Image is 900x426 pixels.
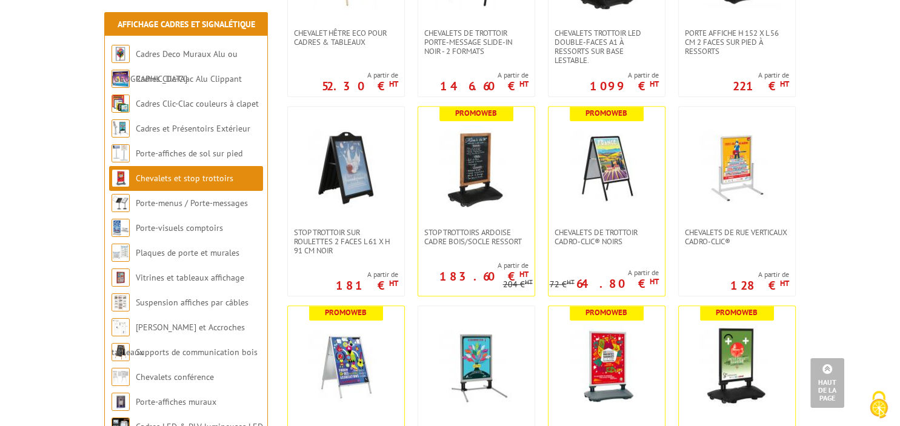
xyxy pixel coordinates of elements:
span: Chevalet hêtre ECO pour cadres & tableaux [294,28,398,47]
a: Plaques de porte et murales [136,247,239,258]
b: Promoweb [585,108,627,118]
img: Porte-affiches de sol sur pied [112,144,130,162]
span: Chevalets de rue verticaux Cadro-Clic® [685,228,789,246]
span: A partir de [730,270,789,279]
span: A partir de [336,270,398,279]
img: Porte-visuels comptoirs [112,219,130,237]
span: Chevalets de trottoir Cadro-Clic® Noirs [555,228,659,246]
img: Chevalets de rue à ressorts base lestable couleur Gris Alu 100% waterproof/ étanche [564,324,649,409]
img: Plaques de porte et murales [112,244,130,262]
a: Chevalets de trottoir porte-message Slide-in Noir - 2 formats [418,28,535,56]
a: Chevalets et stop trottoirs [136,173,233,184]
a: Haut de la page [810,358,844,408]
a: Chevalets Trottoir LED double-faces A1 à ressorts sur base lestable. [548,28,665,65]
span: A partir de [590,70,659,80]
a: Chevalets conférence [136,371,214,382]
img: Porte-affiches muraux [112,393,130,411]
sup: HT [780,278,789,288]
img: Suspension affiches par câbles [112,293,130,311]
span: A partir de [322,70,398,80]
sup: HT [389,278,398,288]
img: Cadres Deco Muraux Alu ou Bois [112,45,130,63]
a: Porte-affiches muraux [136,396,216,407]
p: 1099 € [590,82,659,90]
sup: HT [780,79,789,89]
span: Chevalets de trottoir porte-message Slide-in Noir - 2 formats [424,28,528,56]
a: Suspension affiches par câbles [136,297,248,308]
a: Affichage Cadres et Signalétique [118,19,255,30]
a: Cadres et Présentoirs Extérieur [136,123,250,134]
img: Cadres et Présentoirs Extérieur [112,119,130,138]
p: 64.80 € [576,280,659,287]
a: Vitrines et tableaux affichage [136,272,244,283]
sup: HT [525,278,533,286]
img: Chevalets et stop trottoirs [112,169,130,187]
b: Promoweb [585,307,627,318]
span: Stop Trottoir sur roulettes 2 faces L 61 x H 91 cm Noir [294,228,398,255]
b: Promoweb [716,307,758,318]
p: 183.60 € [439,273,528,280]
p: 72 € [550,280,575,289]
img: STOP TROTTOIRS ARDOISE CADRE BOIS/SOCLE RESSORT [434,125,519,210]
p: 181 € [336,282,398,289]
p: 52.30 € [322,82,398,90]
button: Cookies (fenêtre modale) [858,385,900,426]
sup: HT [567,278,575,286]
a: Chevalets de trottoir Cadro-Clic® Noirs [548,228,665,246]
sup: HT [650,276,659,287]
sup: HT [519,79,528,89]
span: Porte Affiche H 152 x L 56 cm 2 faces sur pied à ressorts [685,28,789,56]
span: STOP TROTTOIRS ARDOISE CADRE BOIS/SOCLE RESSORT [424,228,528,246]
a: Porte-menus / Porte-messages [136,198,248,208]
a: Stop Trottoir sur roulettes 2 faces L 61 x H 91 cm Noir [288,228,404,255]
sup: HT [519,269,528,279]
img: Chevalets de rue Black-Line® à ressorts base lestable Noirs [695,324,779,409]
img: Chevalets de trottoir porte-messages Cadro-Clic® - Plusieurs formats [304,324,388,409]
a: Supports de communication bois [136,347,258,358]
b: Promoweb [325,307,367,318]
p: 128 € [730,282,789,289]
img: Panneaux affichage à ressorts base métallique Gris Alu [434,324,519,409]
img: Chevalets conférence [112,368,130,386]
p: 204 € [503,280,533,289]
img: Vitrines et tableaux affichage [112,268,130,287]
a: [PERSON_NAME] et Accroches tableaux [112,322,245,358]
a: Cadres Clic-Clac Alu Clippant [136,73,242,84]
img: Cimaises et Accroches tableaux [112,318,130,336]
span: A partir de [418,261,528,270]
a: STOP TROTTOIRS ARDOISE CADRE BOIS/SOCLE RESSORT [418,228,535,246]
a: Cadres Clic-Clac couleurs à clapet [136,98,259,109]
sup: HT [389,79,398,89]
span: A partir de [440,70,528,80]
img: Chevalets de trottoir Cadro-Clic® Noirs [564,125,649,210]
img: Cadres Clic-Clac couleurs à clapet [112,95,130,113]
img: Cookies (fenêtre modale) [864,390,894,420]
p: 146.60 € [440,82,528,90]
img: Stop Trottoir sur roulettes 2 faces L 61 x H 91 cm Noir [304,125,388,210]
a: Porte Affiche H 152 x L 56 cm 2 faces sur pied à ressorts [679,28,795,56]
a: Cadres Deco Muraux Alu ou [GEOGRAPHIC_DATA] [112,48,238,84]
img: Chevalets de rue verticaux Cadro-Clic® [695,125,779,210]
a: Porte-affiches de sol sur pied [136,148,242,159]
p: 221 € [733,82,789,90]
sup: HT [650,79,659,89]
img: Porte-menus / Porte-messages [112,194,130,212]
span: A partir de [733,70,789,80]
b: Promoweb [455,108,497,118]
a: Porte-visuels comptoirs [136,222,223,233]
span: A partir de [550,268,659,278]
span: Chevalets Trottoir LED double-faces A1 à ressorts sur base lestable. [555,28,659,65]
a: Chevalet hêtre ECO pour cadres & tableaux [288,28,404,47]
a: Chevalets de rue verticaux Cadro-Clic® [679,228,795,246]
